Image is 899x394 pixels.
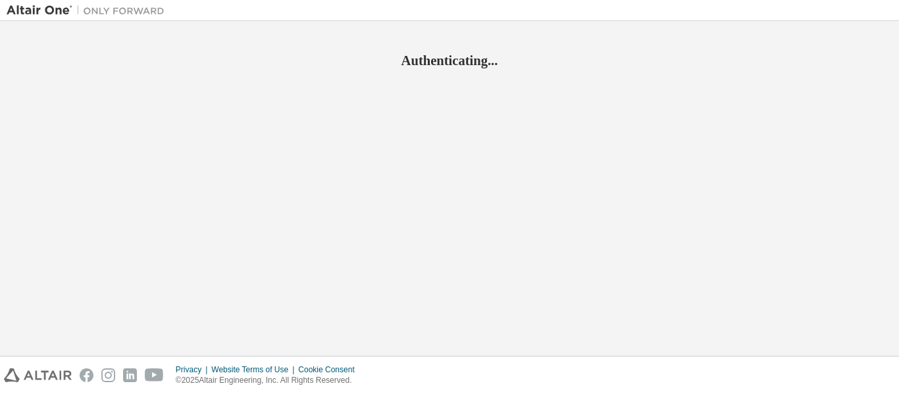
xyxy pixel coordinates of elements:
img: linkedin.svg [123,368,137,382]
img: youtube.svg [145,368,164,382]
img: altair_logo.svg [4,368,72,382]
img: Altair One [7,4,171,17]
div: Cookie Consent [298,364,362,375]
div: Privacy [176,364,211,375]
div: Website Terms of Use [211,364,298,375]
img: instagram.svg [101,368,115,382]
img: facebook.svg [80,368,93,382]
h2: Authenticating... [7,52,892,69]
p: © 2025 Altair Engineering, Inc. All Rights Reserved. [176,375,363,386]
